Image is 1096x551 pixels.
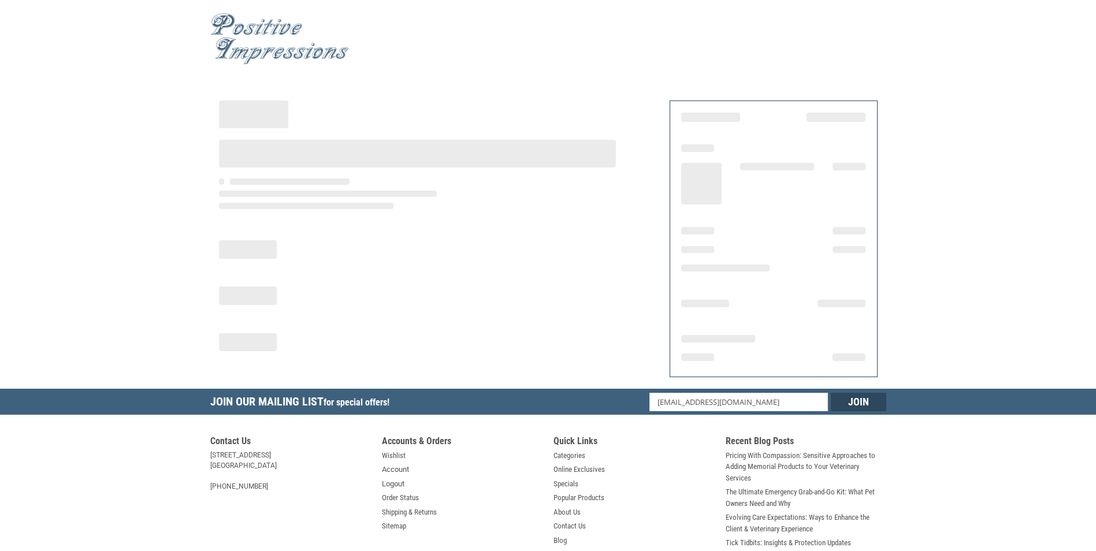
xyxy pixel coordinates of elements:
span: for special offers! [324,397,389,408]
a: Categories [553,450,585,461]
address: [STREET_ADDRESS] [GEOGRAPHIC_DATA] [PHONE_NUMBER] [210,450,371,492]
a: Shipping & Returns [382,507,437,518]
a: Popular Products [553,492,604,504]
h5: Contact Us [210,435,371,450]
a: Pricing With Compassion: Sensitive Approaches to Adding Memorial Products to Your Veterinary Serv... [726,450,886,484]
a: Blog [553,535,567,546]
input: Email [649,393,828,411]
a: Logout [382,478,404,490]
a: Specials [553,478,578,490]
a: Account [382,464,409,475]
a: Wishlist [382,450,406,461]
a: Order Status [382,492,419,504]
h5: Recent Blog Posts [726,435,886,450]
a: The Ultimate Emergency Grab-and-Go Kit: What Pet Owners Need and Why [726,486,886,509]
a: Contact Us [553,520,586,532]
img: Positive Impressions [210,13,349,65]
a: Sitemap [382,520,406,532]
h5: Accounts & Orders [382,435,543,450]
a: About Us [553,507,581,518]
a: Online Exclusives [553,464,605,475]
input: Join [831,393,886,411]
a: Evolving Care Expectations: Ways to Enhance the Client & Veterinary Experience [726,512,886,534]
h5: Join Our Mailing List [210,389,395,418]
h5: Quick Links [553,435,714,450]
a: Tick Tidbits: Insights & Protection Updates [726,537,851,549]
